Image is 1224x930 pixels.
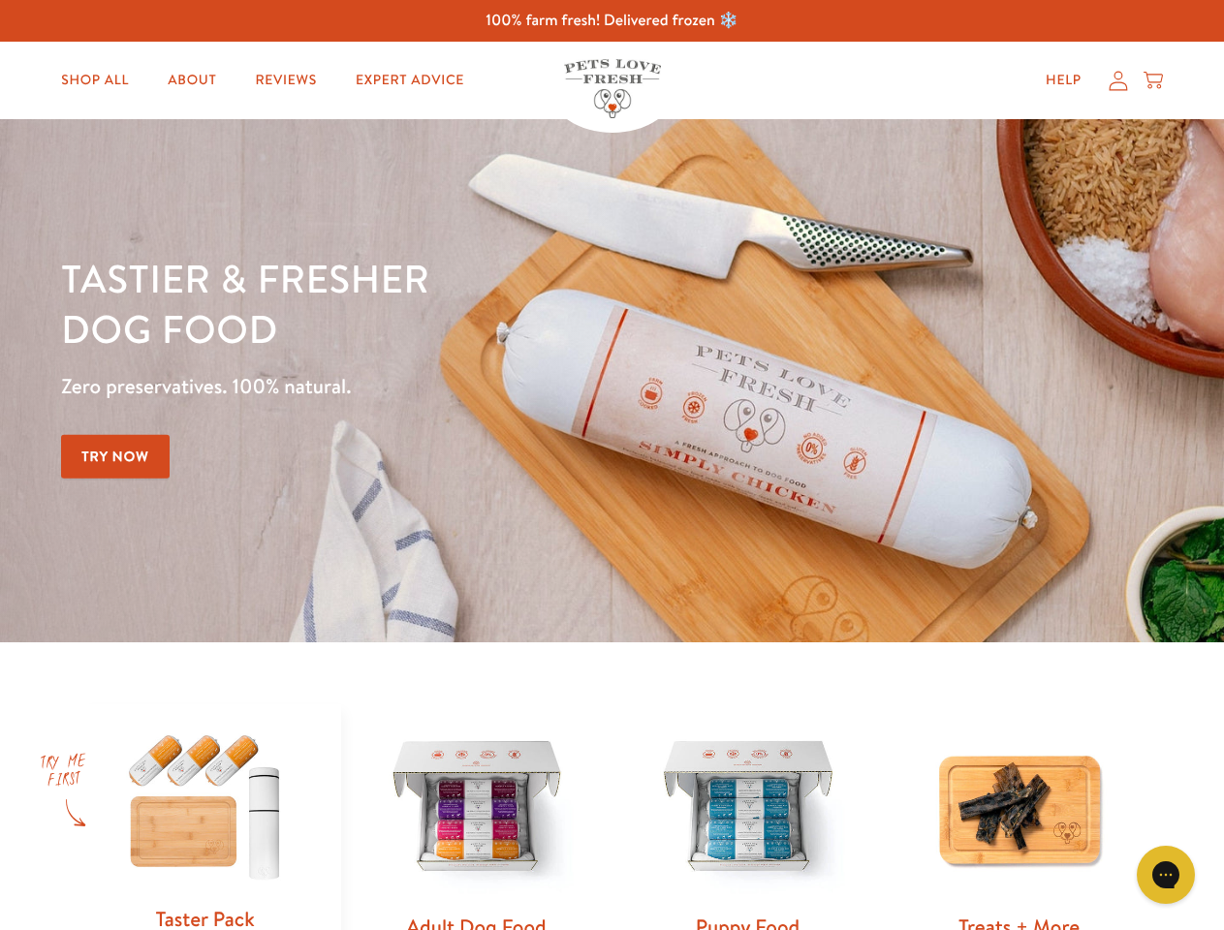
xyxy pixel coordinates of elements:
[1127,839,1205,911] iframe: Gorgias live chat messenger
[46,61,144,100] a: Shop All
[564,59,661,118] img: Pets Love Fresh
[61,369,796,404] p: Zero preservatives. 100% natural.
[61,253,796,354] h1: Tastier & fresher dog food
[239,61,331,100] a: Reviews
[61,435,170,479] a: Try Now
[152,61,232,100] a: About
[1030,61,1097,100] a: Help
[340,61,480,100] a: Expert Advice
